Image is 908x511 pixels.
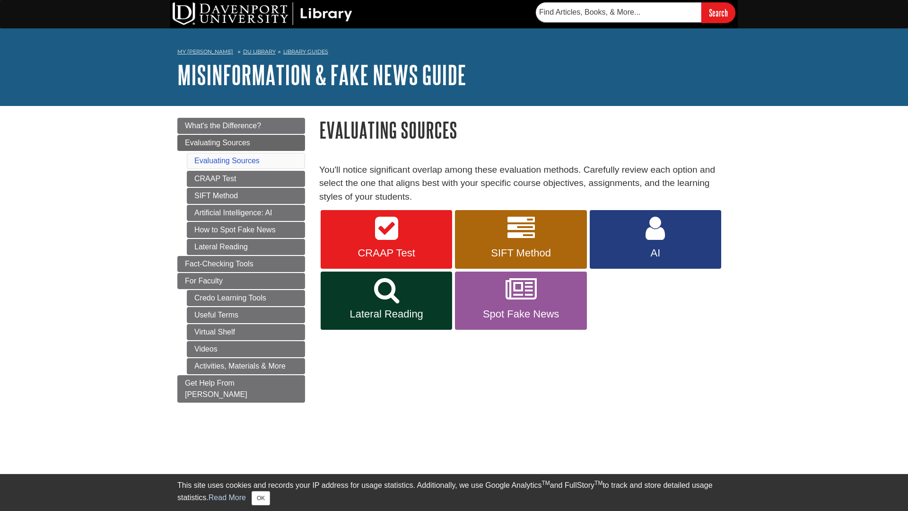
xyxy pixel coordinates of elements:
a: CRAAP Test [321,210,452,269]
a: Spot Fake News [455,272,586,330]
form: Searches DU Library's articles, books, and more [536,2,735,23]
a: Activities, Materials & More [187,358,305,374]
a: AI [590,210,721,269]
a: SIFT Method [455,210,586,269]
a: My [PERSON_NAME] [177,48,233,56]
sup: TM [541,480,550,486]
a: Credo Learning Tools [187,290,305,306]
a: Misinformation & Fake News Guide [177,60,466,89]
a: Videos [187,341,305,357]
a: What's the Difference? [177,118,305,134]
span: Spot Fake News [462,308,579,320]
div: This site uses cookies and records your IP address for usage statistics. Additionally, we use Goo... [177,480,731,505]
nav: breadcrumb [177,45,731,61]
a: Useful Terms [187,307,305,323]
span: For Faculty [185,277,223,285]
a: CRAAP Test [187,171,305,187]
a: Evaluating Sources [177,135,305,151]
a: How to Spot Fake News [187,222,305,238]
a: Get Help From [PERSON_NAME] [177,375,305,403]
a: Library Guides [283,48,328,55]
input: Find Articles, Books, & More... [536,2,701,22]
a: Read More [209,493,246,502]
a: SIFT Method [187,188,305,204]
a: Fact-Checking Tools [177,256,305,272]
div: Guide Page Menu [177,118,305,403]
a: Virtual Shelf [187,324,305,340]
span: Get Help From [PERSON_NAME] [185,379,247,398]
a: Lateral Reading [187,239,305,255]
span: Evaluating Sources [185,139,250,147]
span: CRAAP Test [328,247,445,259]
span: Fact-Checking Tools [185,260,253,268]
span: Lateral Reading [328,308,445,320]
a: Evaluating Sources [194,157,260,165]
span: What's the Difference? [185,122,261,130]
a: Lateral Reading [321,272,452,330]
span: SIFT Method [462,247,579,259]
a: DU Library [243,48,276,55]
a: For Faculty [177,273,305,289]
a: Artificial Intelligence: AI [187,205,305,221]
input: Search [701,2,735,23]
p: You'll notice significant overlap among these evaluation methods. Carefully review each option an... [319,163,731,204]
span: AI [597,247,714,259]
button: Close [252,491,270,505]
h1: Evaluating Sources [319,118,731,142]
sup: TM [594,480,602,486]
img: DU Library [173,2,352,25]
